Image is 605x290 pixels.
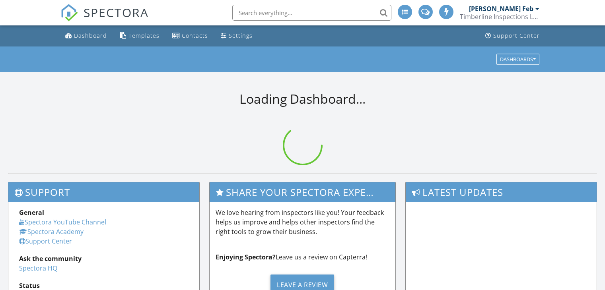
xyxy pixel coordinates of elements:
span: SPECTORA [84,4,149,21]
h3: Support [8,182,199,202]
a: Support Center [19,237,72,246]
div: Settings [229,32,253,39]
div: Templates [128,32,160,39]
a: SPECTORA [60,11,149,27]
a: Contacts [169,29,211,43]
h3: Latest Updates [406,182,597,202]
a: Spectora YouTube Channel [19,218,106,226]
div: Ask the community [19,254,189,263]
strong: General [19,208,44,217]
input: Search everything... [232,5,391,21]
div: [PERSON_NAME] Feb [469,5,533,13]
div: Support Center [493,32,540,39]
div: Contacts [182,32,208,39]
a: Spectora Academy [19,227,84,236]
img: The Best Home Inspection Software - Spectora [60,4,78,21]
a: Templates [117,29,163,43]
p: We love hearing from inspectors like you! Your feedback helps us improve and helps other inspecto... [216,208,390,236]
a: Spectora HQ [19,264,57,273]
div: Dashboard [74,32,107,39]
h3: Share Your Spectora Experience [210,182,396,202]
button: Dashboards [496,54,539,65]
strong: Enjoying Spectora? [216,253,276,261]
div: Dashboards [500,56,536,62]
a: Dashboard [62,29,110,43]
a: Settings [218,29,256,43]
p: Leave us a review on Capterra! [216,252,390,262]
a: Support Center [482,29,543,43]
div: Timberline Inspections LLC [460,13,539,21]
